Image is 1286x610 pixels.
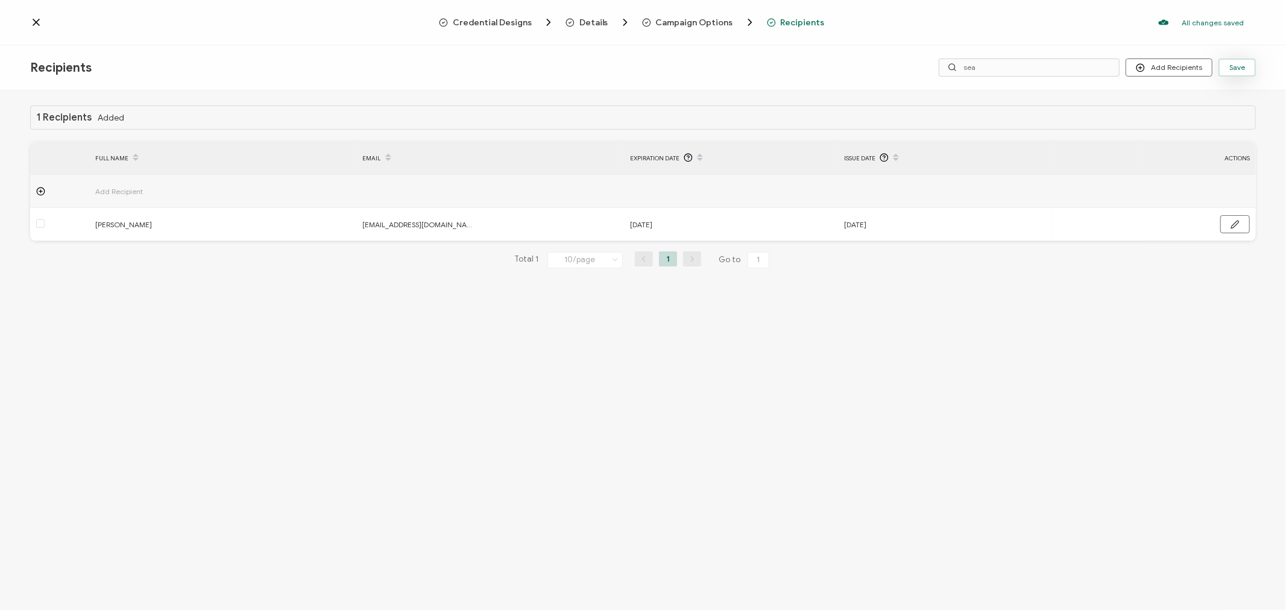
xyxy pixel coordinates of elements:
[439,16,848,28] div: Breadcrumb
[30,60,92,75] span: Recipients
[89,148,357,168] div: FULL NAME
[844,218,866,231] span: [DATE]
[659,251,677,266] li: 1
[844,151,875,165] span: Issue Date
[1218,58,1256,77] button: Save
[514,251,538,268] span: Total 1
[1126,58,1212,77] button: Add Recipients
[656,18,733,27] span: Campaign Options
[566,16,631,28] span: Details
[579,18,608,27] span: Details
[95,218,210,231] span: [PERSON_NAME]
[939,58,1120,77] input: Search
[453,18,532,27] span: Credential Designs
[439,16,555,28] span: Credential Designs
[630,218,652,231] span: [DATE]
[547,252,623,268] input: Select
[719,251,772,268] span: Go to
[1141,151,1256,165] div: ACTIONS
[1226,552,1286,610] iframe: Chat Widget
[37,112,92,123] h1: 1 Recipients
[95,184,210,198] span: Add Recipient
[357,148,625,168] div: EMAIL
[642,16,756,28] span: Campaign Options
[630,151,679,165] span: Expiration Date
[767,18,825,27] span: Recipients
[363,218,478,231] span: [EMAIL_ADDRESS][DOMAIN_NAME]
[781,18,825,27] span: Recipients
[1229,64,1245,71] span: Save
[1182,18,1244,27] p: All changes saved
[98,113,124,122] span: Added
